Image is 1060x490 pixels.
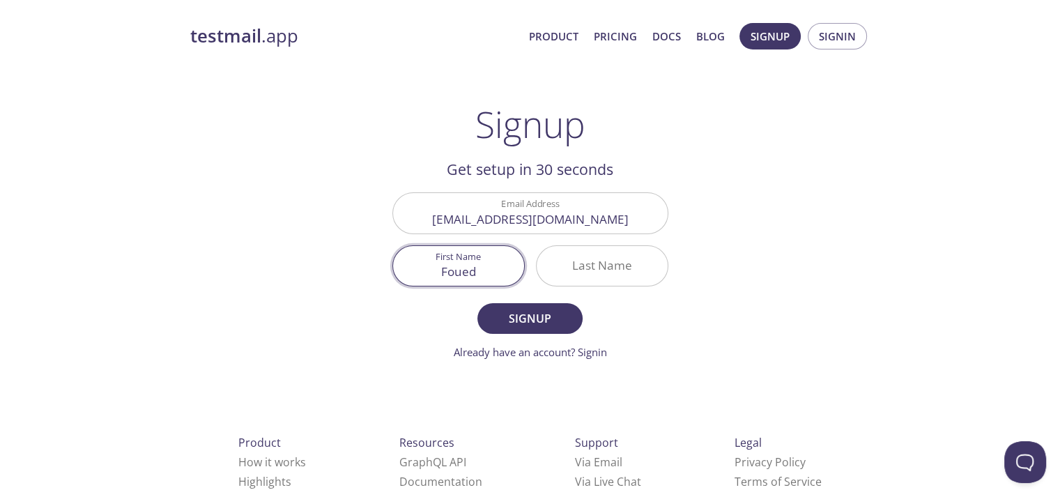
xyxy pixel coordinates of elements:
[238,454,306,470] a: How it works
[696,27,725,45] a: Blog
[1004,441,1046,483] iframe: Help Scout Beacon - Open
[819,27,856,45] span: Signin
[751,27,790,45] span: Signup
[735,435,762,450] span: Legal
[529,27,578,45] a: Product
[493,309,567,328] span: Signup
[575,474,641,489] a: Via Live Chat
[575,454,622,470] a: Via Email
[399,454,466,470] a: GraphQL API
[454,345,607,359] a: Already have an account? Signin
[735,474,822,489] a: Terms of Service
[238,435,281,450] span: Product
[594,27,637,45] a: Pricing
[475,103,585,145] h1: Signup
[392,158,668,181] h2: Get setup in 30 seconds
[477,303,582,334] button: Signup
[575,435,618,450] span: Support
[238,474,291,489] a: Highlights
[190,24,518,48] a: testmail.app
[399,435,454,450] span: Resources
[399,474,482,489] a: Documentation
[735,454,806,470] a: Privacy Policy
[652,27,681,45] a: Docs
[808,23,867,49] button: Signin
[739,23,801,49] button: Signup
[190,24,261,48] strong: testmail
